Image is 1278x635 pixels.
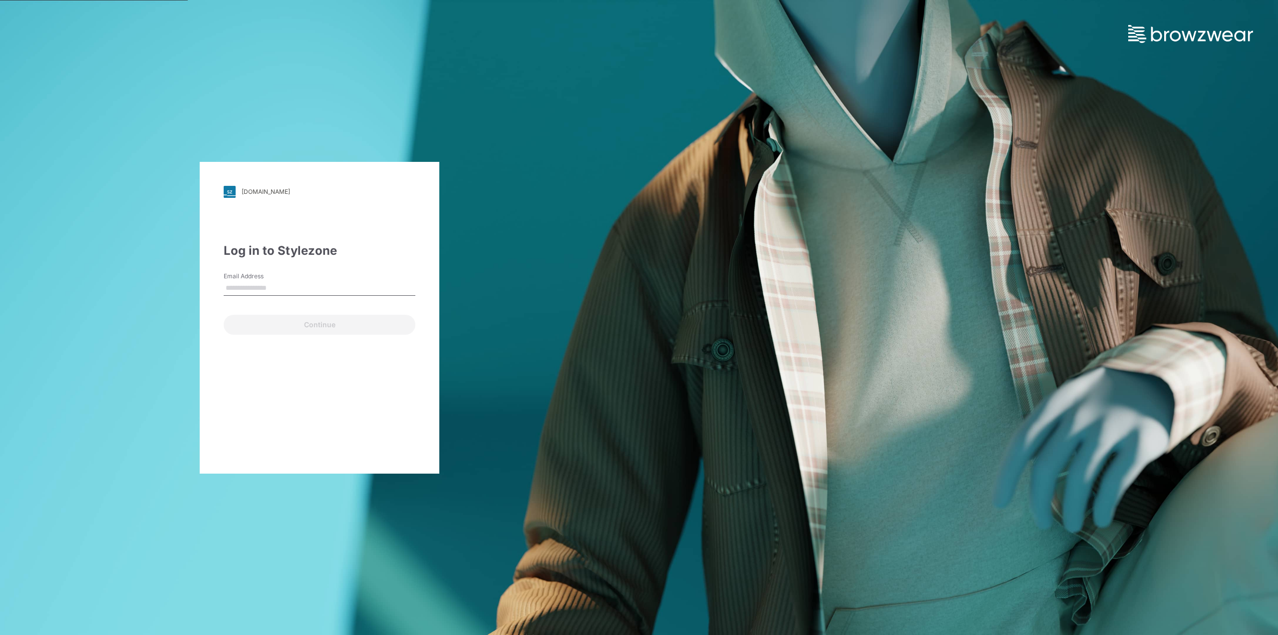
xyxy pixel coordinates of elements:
label: Email Address [224,272,294,281]
a: [DOMAIN_NAME] [224,186,415,198]
div: [DOMAIN_NAME] [242,188,290,195]
img: svg+xml;base64,PHN2ZyB3aWR0aD0iMjgiIGhlaWdodD0iMjgiIHZpZXdCb3g9IjAgMCAyOCAyOCIgZmlsbD0ibm9uZSIgeG... [224,186,236,198]
div: Log in to Stylezone [224,242,415,260]
img: browzwear-logo.73288ffb.svg [1128,25,1253,43]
